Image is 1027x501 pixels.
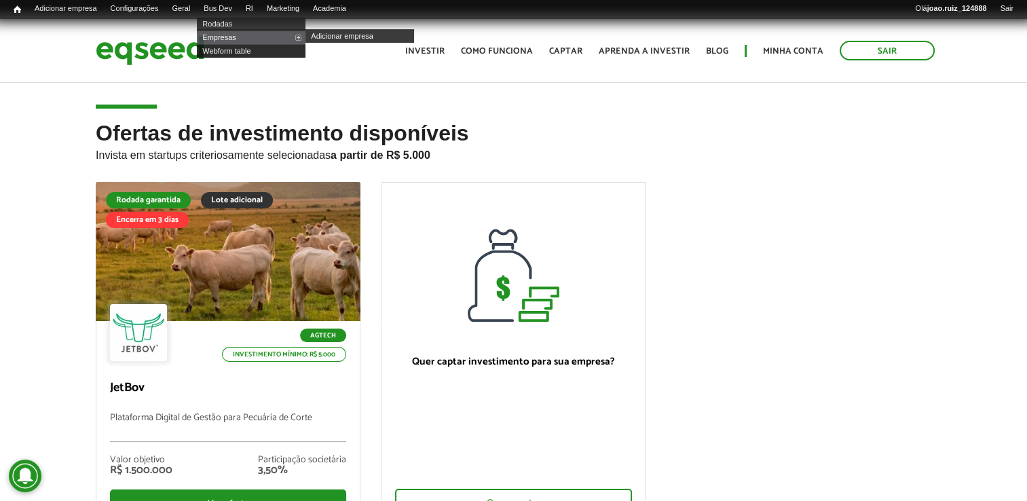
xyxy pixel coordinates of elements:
[110,381,346,396] p: JetBov
[260,3,306,14] a: Marketing
[222,347,346,362] p: Investimento mínimo: R$ 5.000
[96,33,204,69] img: EqSeed
[7,3,28,16] a: Início
[197,3,239,14] a: Bus Dev
[306,3,353,14] a: Academia
[927,4,987,12] strong: joao.ruiz_124888
[104,3,166,14] a: Configurações
[110,465,172,476] div: R$ 1.500.000
[993,3,1020,14] a: Sair
[331,149,430,161] strong: a partir de R$ 5.000
[300,329,346,342] p: Agtech
[763,47,823,56] a: Minha conta
[197,17,305,31] a: Rodadas
[106,212,189,228] div: Encerra em 3 dias
[549,47,582,56] a: Captar
[258,465,346,476] div: 3,50%
[461,47,533,56] a: Como funciona
[405,47,445,56] a: Investir
[110,456,172,465] div: Valor objetivo
[110,413,346,442] p: Plataforma Digital de Gestão para Pecuária de Corte
[14,5,21,14] span: Início
[106,192,191,208] div: Rodada garantida
[96,145,931,162] p: Invista em startups criteriosamente selecionadas
[96,122,931,182] h2: Ofertas de investimento disponíveis
[258,456,346,465] div: Participação societária
[201,192,273,208] div: Lote adicional
[599,47,690,56] a: Aprenda a investir
[908,3,993,14] a: Olájoao.ruiz_124888
[706,47,728,56] a: Blog
[165,3,197,14] a: Geral
[239,3,260,14] a: RI
[395,356,631,368] p: Quer captar investimento para sua empresa?
[28,3,104,14] a: Adicionar empresa
[840,41,935,60] a: Sair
